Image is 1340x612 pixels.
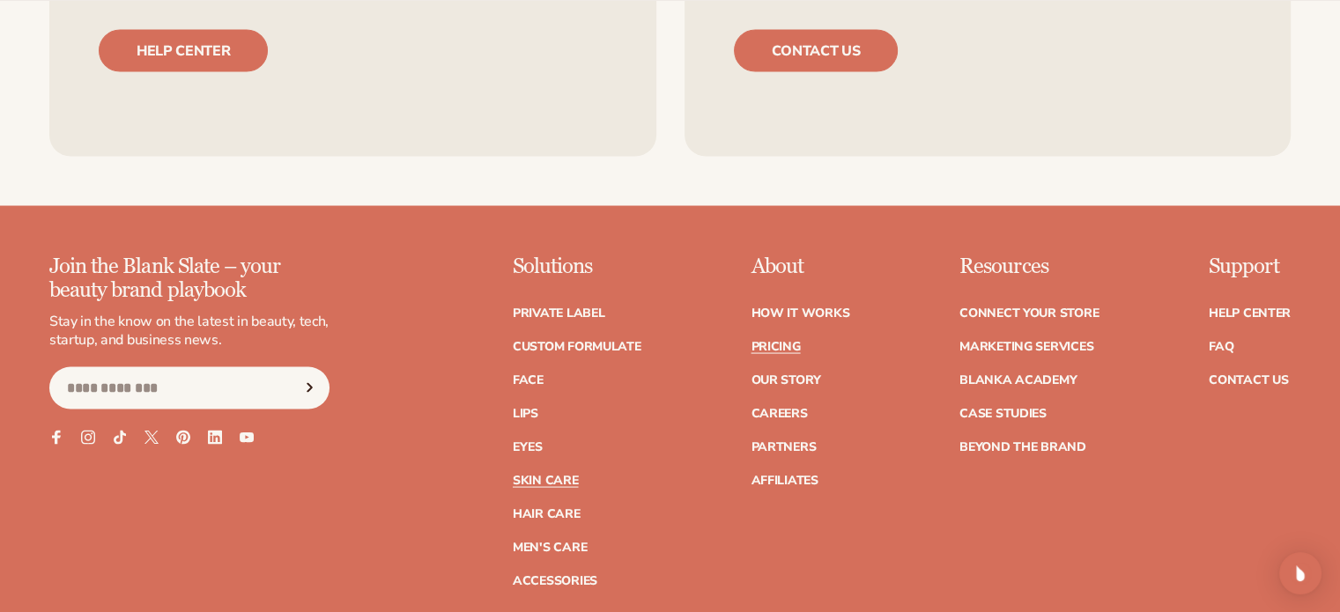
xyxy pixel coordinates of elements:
a: Private label [513,306,604,319]
p: Solutions [513,254,641,277]
a: Face [513,373,544,386]
a: Help center [99,29,268,71]
a: Connect your store [959,306,1099,319]
a: Accessories [513,574,597,586]
a: Affiliates [751,474,818,486]
a: FAQ [1209,340,1233,352]
a: Blanka Academy [959,373,1077,386]
a: Lips [513,407,538,419]
button: Subscribe [290,366,329,409]
a: Custom formulate [513,340,641,352]
a: Contact us [734,29,899,71]
a: Pricing [751,340,800,352]
a: Case Studies [959,407,1047,419]
p: Support [1209,254,1291,277]
a: Eyes [513,440,543,453]
p: About [751,254,849,277]
a: Men's Care [513,541,587,553]
a: Contact Us [1209,373,1288,386]
p: Stay in the know on the latest in beauty, tech, startup, and business news. [49,312,329,349]
p: Resources [959,254,1099,277]
a: Hair Care [513,507,580,520]
a: Beyond the brand [959,440,1086,453]
p: Join the Blank Slate – your beauty brand playbook [49,254,329,301]
a: Our Story [751,373,820,386]
a: Skin Care [513,474,578,486]
a: Marketing services [959,340,1093,352]
a: Partners [751,440,816,453]
a: Careers [751,407,807,419]
div: Open Intercom Messenger [1279,552,1321,594]
a: Help Center [1209,306,1291,319]
a: How It Works [751,306,849,319]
